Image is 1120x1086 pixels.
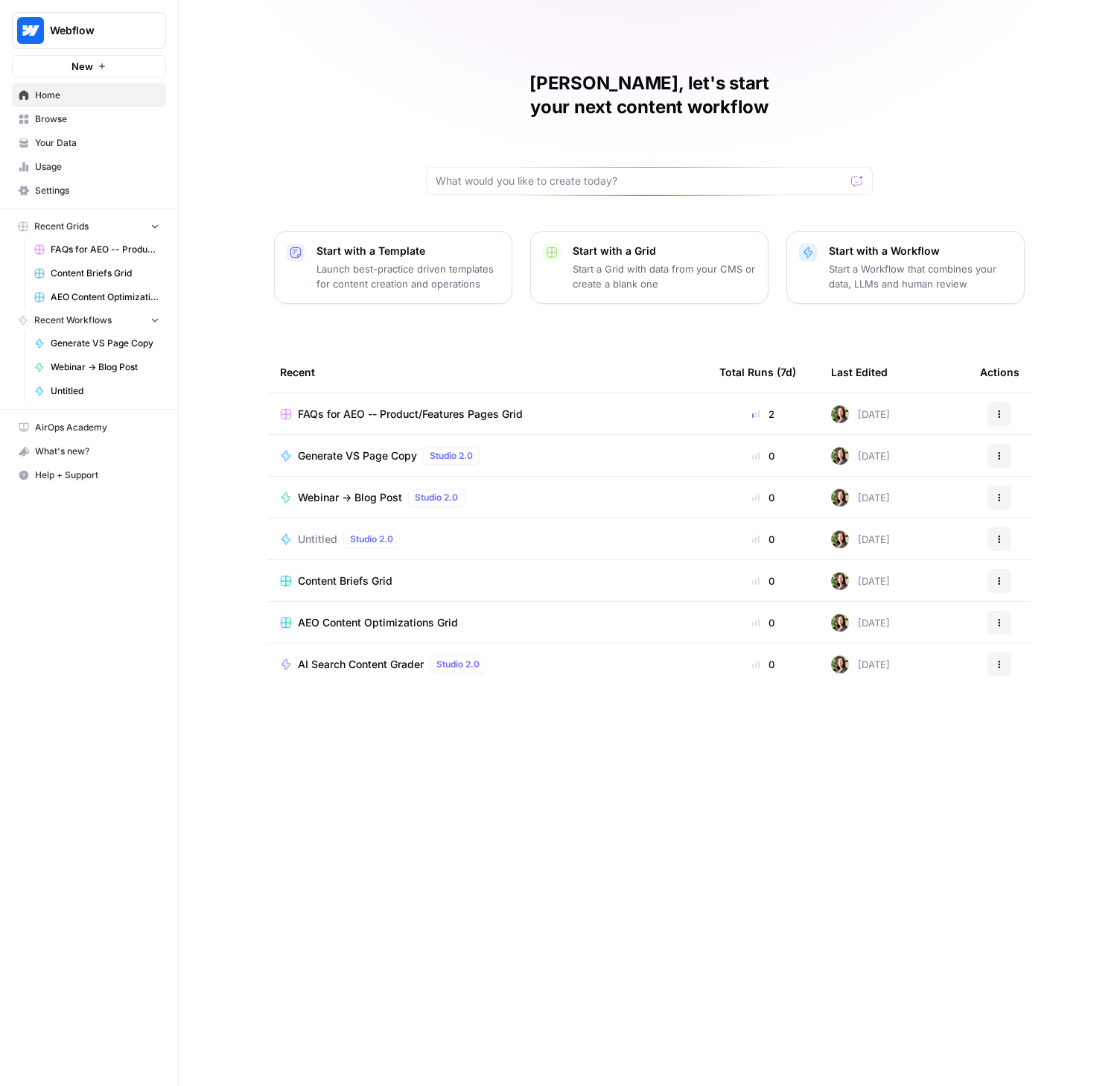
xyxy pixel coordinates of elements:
[280,574,696,588] a: Content Briefs Grid
[573,244,756,258] p: Start with a Grid
[831,489,849,507] img: tfqcqvankhknr4alfzf7rpur2gif
[719,532,807,547] div: 0
[28,238,166,261] a: FAQs for AEO -- Product/Features Pages Grid
[298,490,402,505] span: Webinar -> Blog Post
[280,352,696,393] div: Recent
[12,463,166,487] button: Help + Support
[12,439,166,463] button: What's new?
[831,655,849,673] img: tfqcqvankhknr4alfzf7rpur2gif
[786,231,1025,304] button: Start with a WorkflowStart a Workflow that combines your data, LLMs and human review
[426,72,873,119] h1: [PERSON_NAME], let's start your next content workflow
[280,489,696,507] a: Webinar -> Blog PostStudio 2.0
[831,405,890,423] div: [DATE]
[831,614,849,632] img: tfqcqvankhknr4alfzf7rpur2gif
[51,337,159,350] span: Generate VS Page Copy
[415,491,458,504] span: Studio 2.0
[13,440,165,463] div: What's new?
[35,469,159,482] span: Help + Support
[436,174,845,188] input: What would you like to create today?
[12,416,166,439] a: AirOps Academy
[719,574,807,588] div: 0
[831,489,890,507] div: [DATE]
[298,615,458,630] span: AEO Content Optimizations Grid
[530,231,769,304] button: Start with a GridStart a Grid with data from your CMS or create a blank one
[28,285,166,309] a: AEO Content Optimizations Grid
[35,421,159,434] span: AirOps Academy
[298,574,392,588] span: Content Briefs Grid
[298,448,417,463] span: Generate VS Page Copy
[35,184,159,197] span: Settings
[35,160,159,174] span: Usage
[280,447,696,465] a: Generate VS Page CopyStudio 2.0
[831,572,890,590] div: [DATE]
[71,59,93,74] span: New
[280,407,696,422] a: FAQs for AEO -- Product/Features Pages Grid
[28,331,166,355] a: Generate VS Page Copy
[980,352,1019,393] div: Actions
[28,379,166,403] a: Untitled
[316,244,500,258] p: Start with a Template
[719,448,807,463] div: 0
[831,405,849,423] img: tfqcqvankhknr4alfzf7rpur2gif
[12,107,166,131] a: Browse
[51,290,159,304] span: AEO Content Optimizations Grid
[28,355,166,379] a: Webinar -> Blog Post
[829,244,1012,258] p: Start with a Workflow
[831,352,888,393] div: Last Edited
[12,215,166,238] button: Recent Grids
[829,261,1012,291] p: Start a Workflow that combines your data, LLMs and human review
[35,112,159,126] span: Browse
[51,267,159,280] span: Content Briefs Grid
[12,83,166,107] a: Home
[12,131,166,155] a: Your Data
[573,261,756,291] p: Start a Grid with data from your CMS or create a blank one
[12,155,166,179] a: Usage
[17,17,44,44] img: Webflow Logo
[12,309,166,331] button: Recent Workflows
[350,533,393,546] span: Studio 2.0
[831,447,890,465] div: [DATE]
[50,23,140,38] span: Webflow
[28,261,166,285] a: Content Briefs Grid
[35,89,159,102] span: Home
[719,407,807,422] div: 2
[831,530,849,548] img: tfqcqvankhknr4alfzf7rpur2gif
[831,655,890,673] div: [DATE]
[280,615,696,630] a: AEO Content Optimizations Grid
[12,12,166,49] button: Workspace: Webflow
[831,447,849,465] img: tfqcqvankhknr4alfzf7rpur2gif
[719,657,807,672] div: 0
[430,449,473,463] span: Studio 2.0
[274,231,512,304] button: Start with a TemplateLaunch best-practice driven templates for content creation and operations
[831,572,849,590] img: tfqcqvankhknr4alfzf7rpur2gif
[35,136,159,150] span: Your Data
[34,314,112,327] span: Recent Workflows
[51,384,159,398] span: Untitled
[719,615,807,630] div: 0
[298,407,523,422] span: FAQs for AEO -- Product/Features Pages Grid
[12,179,166,203] a: Settings
[51,361,159,374] span: Webinar -> Blog Post
[12,55,166,77] button: New
[831,614,890,632] div: [DATE]
[316,261,500,291] p: Launch best-practice driven templates for content creation and operations
[280,530,696,548] a: UntitledStudio 2.0
[298,532,337,547] span: Untitled
[298,657,424,672] span: AI Search Content Grader
[51,243,159,256] span: FAQs for AEO -- Product/Features Pages Grid
[436,658,480,671] span: Studio 2.0
[34,220,89,233] span: Recent Grids
[719,490,807,505] div: 0
[280,655,696,673] a: AI Search Content GraderStudio 2.0
[719,352,796,393] div: Total Runs (7d)
[831,530,890,548] div: [DATE]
